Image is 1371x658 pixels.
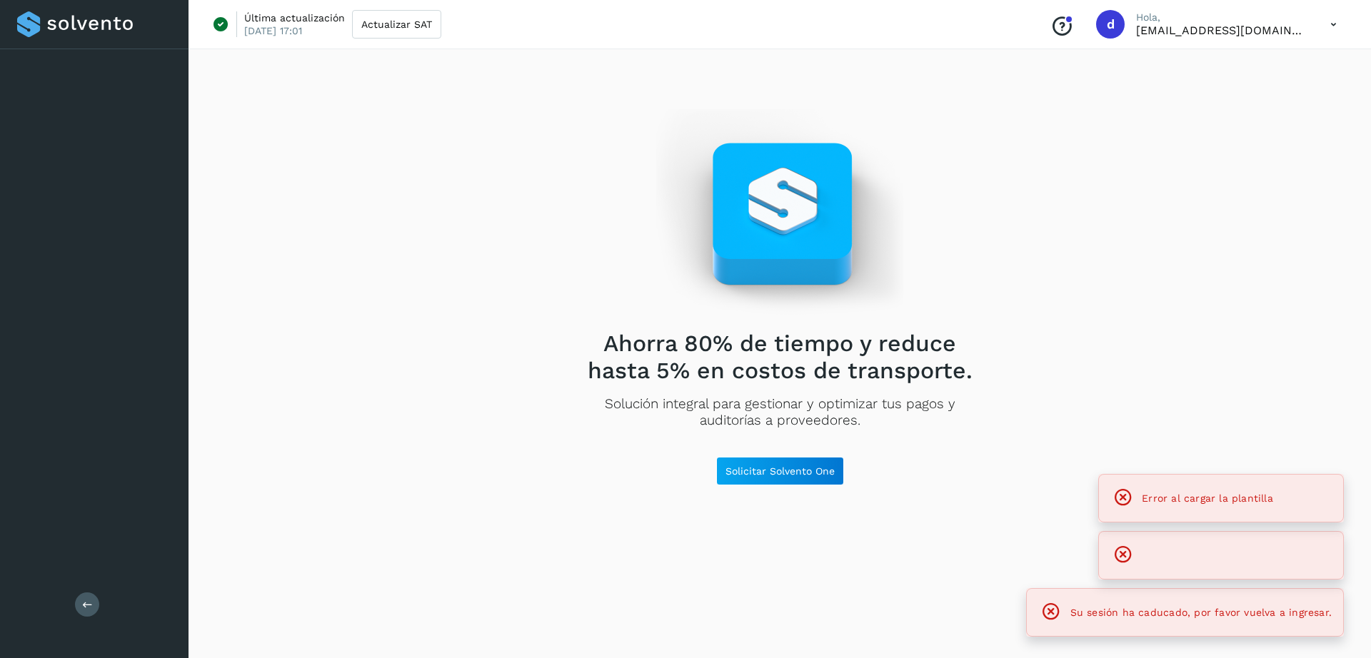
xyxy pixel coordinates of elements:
p: Última actualización [244,11,345,24]
span: Solicitar Solvento One [725,466,835,476]
button: Actualizar SAT [352,10,441,39]
button: Solicitar Solvento One [716,457,844,485]
p: Hola, [1136,11,1307,24]
img: Empty state image [656,109,903,318]
h2: Ahorra 80% de tiempo y reduce hasta 5% en costos de transporte. [576,330,983,385]
p: darredondor@pochteca.net [1136,24,1307,37]
span: Su sesión ha caducado, por favor vuelva a ingresar. [1070,607,1332,618]
p: [DATE] 17:01 [244,24,302,37]
span: Actualizar SAT [361,19,432,29]
span: Error al cargar la plantilla [1142,492,1273,504]
p: Solución integral para gestionar y optimizar tus pagos y auditorías a proveedores. [576,396,983,429]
